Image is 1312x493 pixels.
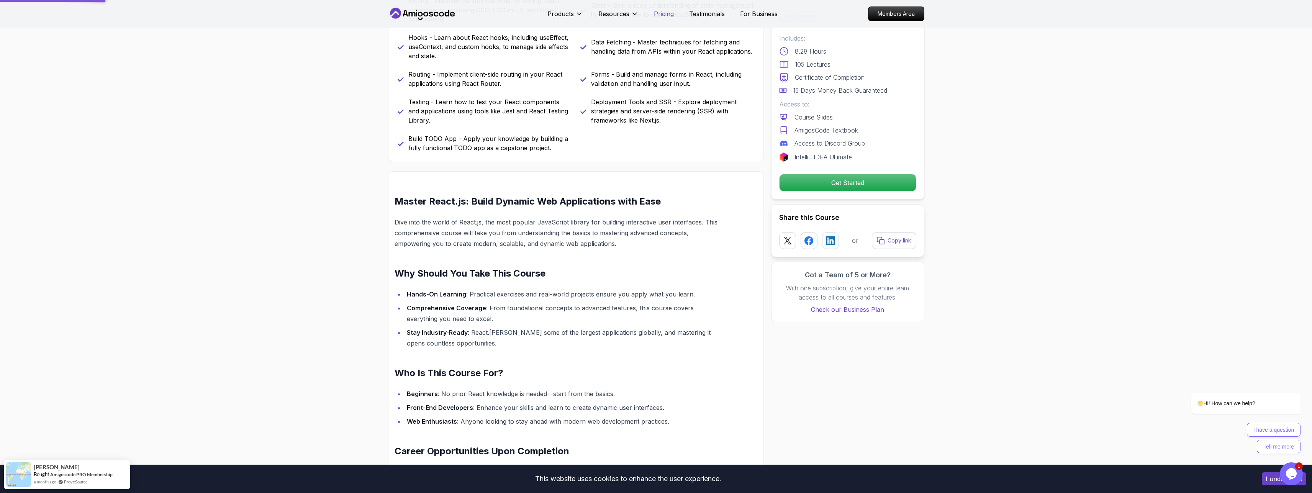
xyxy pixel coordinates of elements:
[794,113,833,122] p: Course Slides
[1166,324,1304,459] iframe: chat widget
[794,139,865,148] p: Access to Discord Group
[64,479,88,484] a: ProveSource
[598,9,629,18] p: Resources
[34,471,49,477] span: Bought
[591,38,754,56] p: Data Fetching - Master techniques for fetching and handling data from APIs within your React appl...
[395,217,721,249] p: Dive into the world of React.js, the most popular JavaScript library for building interactive use...
[794,152,852,162] p: IntelliJ IDEA Ultimate
[689,9,725,18] a: Testimonials
[654,9,674,18] a: Pricing
[779,34,916,43] p: Includes:
[407,418,457,425] strong: Web Enthusiasts
[795,73,865,82] p: Certificate of Completion
[795,60,830,69] p: 105 Lectures
[547,9,574,18] p: Products
[408,33,571,61] p: Hooks - Learn about React hooks, including useEffect, useContext, and custom hooks, to manage sid...
[405,303,721,324] li: : From foundational concepts to advanced features, this course covers everything you need to excel.
[407,404,473,411] strong: Front-End Developers
[793,86,887,95] p: 15 Days Money Back Guaranteed
[407,304,486,312] strong: Comprehensive Coverage
[6,462,31,487] img: provesource social proof notification image
[779,174,916,192] button: Get Started
[872,232,916,249] button: Copy link
[405,388,721,399] li: : No prior React knowledge is needed—start from the basics.
[591,70,754,88] p: Forms - Build and manage forms in React, including validation and handling user input.
[34,464,80,470] span: [PERSON_NAME]
[405,327,721,349] li: : React.[PERSON_NAME] some of the largest applications globally, and mastering it opens countless...
[779,270,916,280] h3: Got a Team of 5 or More?
[395,267,721,280] h2: Why Should You Take This Course
[591,97,754,125] p: Deployment Tools and SSR - Explore deployment strategies and server-side rendering (SSR) with fra...
[405,416,721,427] li: : Anyone looking to stay ahead with modern web development practices.
[794,126,858,135] p: AmigosCode Textbook
[395,445,721,457] h2: Career Opportunities Upon Completion
[395,367,721,379] h2: Who Is This Course For?
[408,97,571,125] p: Testing - Learn how to test your React components and applications using tools like Jest and Reac...
[407,290,466,298] strong: Hands-On Learning
[1262,472,1306,485] button: Accept cookies
[598,9,639,25] button: Resources
[1280,462,1304,485] iframe: chat widget
[852,236,858,245] p: or
[407,329,468,336] strong: Stay Industry-Ready
[779,152,788,162] img: jetbrains logo
[395,195,721,208] h2: Master React.js: Build Dynamic Web Applications with Ease
[407,390,438,398] strong: Beginners
[50,472,113,477] a: Amigoscode PRO Membership
[405,289,721,300] li: : Practical exercises and real-world projects ensure you apply what you learn.
[779,212,916,223] h2: Share this Course
[740,9,778,18] a: For Business
[795,47,826,56] p: 8.28 Hours
[34,478,56,485] span: a month ago
[779,305,916,314] a: Check our Business Plan
[779,283,916,302] p: With one subscription, give your entire team access to all courses and features.
[405,402,721,413] li: : Enhance your skills and learn to create dynamic user interfaces.
[547,9,583,25] button: Products
[888,237,911,244] p: Copy link
[868,7,924,21] a: Members Area
[6,470,1250,487] div: This website uses cookies to enhance the user experience.
[779,100,916,109] p: Access to:
[408,70,571,88] p: Routing - Implement client-side routing in your React applications using React Router.
[408,134,571,152] p: Build TODO App - Apply your knowledge by building a fully functional TODO app as a capstone project.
